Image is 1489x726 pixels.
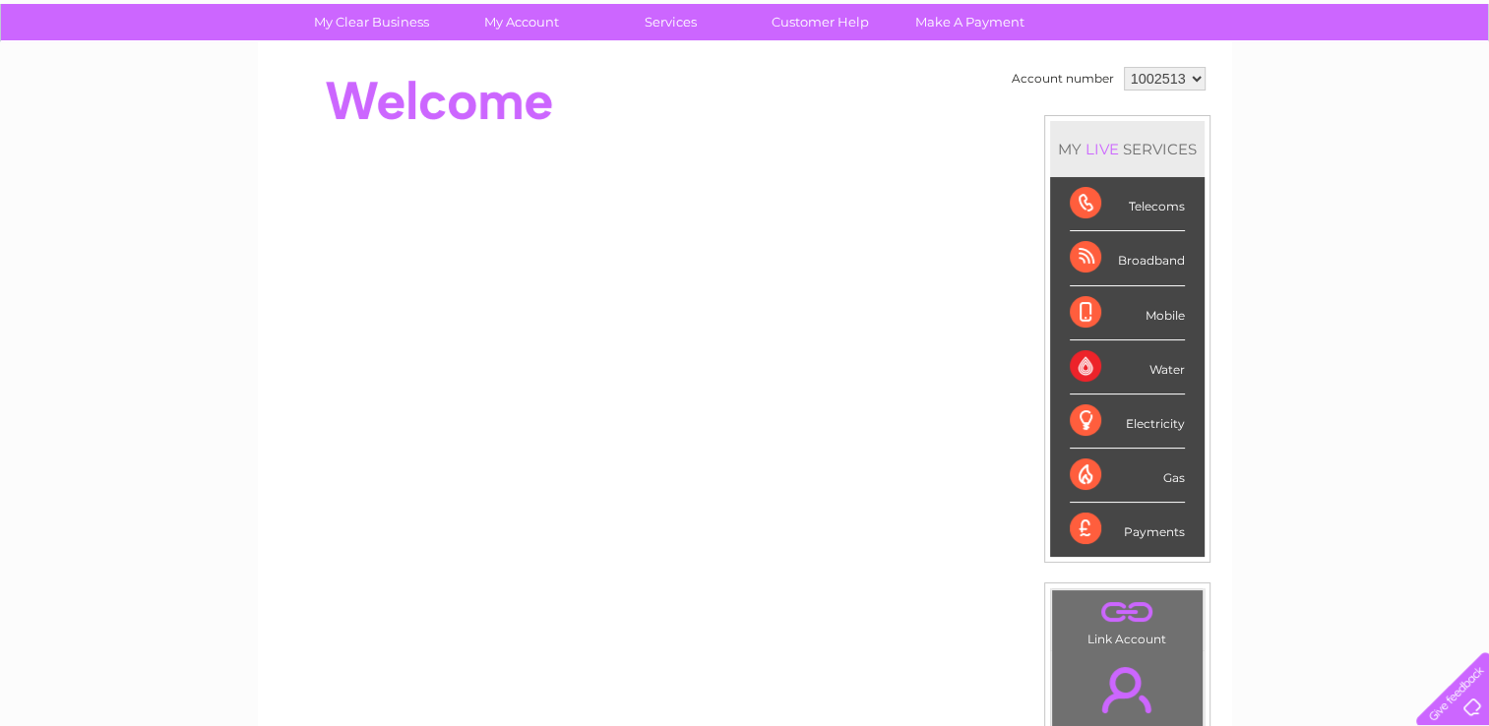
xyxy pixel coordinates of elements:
[1070,340,1185,394] div: Water
[1424,84,1470,98] a: Log out
[1007,62,1119,95] td: Account number
[1143,84,1180,98] a: Water
[1318,84,1346,98] a: Blog
[1358,84,1406,98] a: Contact
[739,4,901,40] a: Customer Help
[1082,140,1123,158] div: LIVE
[1057,655,1198,724] a: .
[52,51,153,111] img: logo.png
[1070,394,1185,449] div: Electricity
[1070,286,1185,340] div: Mobile
[1070,449,1185,503] div: Gas
[290,4,453,40] a: My Clear Business
[1070,503,1185,556] div: Payments
[280,11,1210,95] div: Clear Business is a trading name of Verastar Limited (registered in [GEOGRAPHIC_DATA] No. 3667643...
[1247,84,1306,98] a: Telecoms
[889,4,1051,40] a: Make A Payment
[589,4,752,40] a: Services
[1050,121,1205,177] div: MY SERVICES
[440,4,602,40] a: My Account
[1070,231,1185,285] div: Broadband
[1118,10,1254,34] a: 0333 014 3131
[1051,589,1204,651] td: Link Account
[1192,84,1235,98] a: Energy
[1070,177,1185,231] div: Telecoms
[1057,595,1198,630] a: .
